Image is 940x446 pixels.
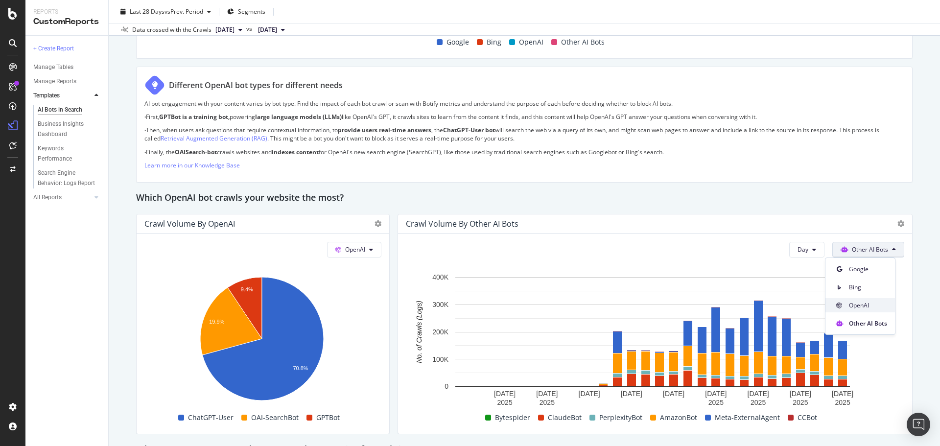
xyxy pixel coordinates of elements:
div: AI Bots in Search [38,105,82,115]
span: Google [849,265,887,274]
p: First, powering like OpenAI's GPT, it crawls sites to learn from the content it finds, and this c... [144,113,904,121]
text: [DATE] [536,390,558,398]
span: AmazonBot [660,412,697,423]
span: ChatGPT-User [188,412,234,423]
div: Search Engine Behavior: Logs Report [38,168,95,188]
span: CCBot [798,412,817,423]
div: Crawl Volume by Other AI BotsDayOther AI BotsA chart.BytespiderClaudeBotPerplexityBotAmazonBotMet... [398,214,913,434]
text: 19.9% [209,319,224,325]
text: 2025 [708,399,724,406]
button: Segments [223,4,269,20]
p: AI bot engagement with your content varies by bot type. Find the impact of each bot crawl or scan... [144,99,904,108]
svg: A chart. [406,272,899,409]
button: OpenAI [327,242,381,258]
text: 2025 [835,399,850,406]
span: Other AI Bots [561,36,605,48]
span: OpenAI [519,36,543,48]
div: Manage Tables [33,62,73,72]
strong: ChatGPT-User bot [443,126,495,134]
text: [DATE] [832,390,853,398]
span: vs [246,24,254,33]
text: 2025 [540,399,555,406]
span: Bing [487,36,501,48]
div: Different OpenAI bot types for different needsAI bot engagement with your content varies by bot t... [136,67,913,183]
span: vs Prev. Period [164,7,203,16]
text: [DATE] [790,390,811,398]
p: Then, when users ask questions that require contextual information, to , the will search the web ... [144,126,904,142]
strong: · [144,113,146,121]
text: 2025 [793,399,808,406]
span: OpenAI [849,301,887,310]
strong: OAISearch-bot [175,148,217,156]
span: OAI-SearchBot [251,412,299,423]
span: Google [446,36,469,48]
text: 300K [432,301,448,308]
text: [DATE] [621,390,642,398]
button: [DATE] [254,24,289,36]
svg: A chart. [144,272,379,409]
a: Retrieval Augmented Generation (RAG) [161,134,267,142]
text: [DATE] [494,390,516,398]
span: 2025 Sep. 9th [215,25,235,34]
div: Data crossed with the Crawls [132,25,211,34]
a: Learn more in our Knowledge Base [144,161,240,169]
span: Meta-ExternalAgent [715,412,780,423]
a: Search Engine Behavior: Logs Report [38,168,101,188]
text: 200K [432,328,448,336]
span: Other AI Bots [852,245,888,254]
strong: indexes content [272,148,319,156]
a: All Reports [33,192,92,203]
text: [DATE] [748,390,769,398]
strong: GPTBot is a training bot, [159,113,230,121]
div: Crawl Volume by OpenAI [144,219,235,229]
text: 2025 [497,399,513,406]
span: 2025 Aug. 12th [258,25,277,34]
a: Business Insights Dashboard [38,119,101,140]
div: Crawl Volume by Other AI Bots [406,219,518,229]
text: 70.8% [293,365,308,371]
span: Other AI Bots [849,319,887,328]
strong: · [144,126,146,134]
div: All Reports [33,192,62,203]
a: + Create Report [33,44,101,54]
a: Templates [33,91,92,101]
div: Crawl Volume by OpenAIOpenAIA chart.ChatGPT-UserOAI-SearchBotGPTBot [136,214,390,434]
span: Segments [238,7,265,16]
span: GPTBot [316,412,340,423]
strong: large language models (LLMs) [255,113,342,121]
button: Last 28 DaysvsPrev. Period [117,4,215,20]
span: ClaudeBot [548,412,582,423]
text: [DATE] [579,390,600,398]
a: Keywords Performance [38,143,101,164]
span: Last 28 Days [130,7,164,16]
div: Business Insights Dashboard [38,119,94,140]
div: Different OpenAI bot types for different needs [169,80,343,91]
div: Open Intercom Messenger [907,413,930,436]
span: PerplexityBot [599,412,642,423]
text: [DATE] [705,390,727,398]
a: Manage Reports [33,76,101,87]
a: Manage Tables [33,62,101,72]
text: 0 [445,382,448,390]
span: Bytespider [495,412,530,423]
div: CustomReports [33,16,100,27]
span: Day [798,245,808,254]
div: + Create Report [33,44,74,54]
text: 9.4% [241,286,253,292]
div: Keywords Performance [38,143,93,164]
div: Templates [33,91,60,101]
text: No. of Crawls (Logs) [415,301,423,363]
button: Other AI Bots [832,242,904,258]
p: Finally, the crawls websites and for OpenAI's new search engine (SearchGPT), like those used by t... [144,148,904,156]
button: Day [789,242,824,258]
text: 400K [432,273,448,281]
strong: provide users real-time answers [338,126,431,134]
h2: Which OpenAI bot crawls your website the most? [136,190,344,206]
span: Bing [849,283,887,292]
text: 100K [432,355,448,363]
div: Manage Reports [33,76,76,87]
a: AI Bots in Search [38,105,101,115]
span: OpenAI [345,245,365,254]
